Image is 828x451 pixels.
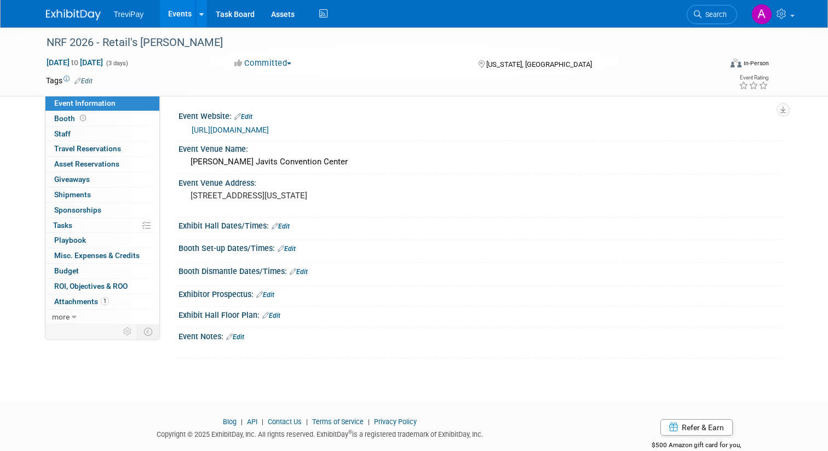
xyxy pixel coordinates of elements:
[662,57,769,73] div: Event Format
[45,96,159,111] a: Event Information
[54,129,71,138] span: Staff
[54,99,116,107] span: Event Information
[45,279,159,294] a: ROI, Objectives & ROO
[272,222,290,230] a: Edit
[54,190,91,199] span: Shipments
[278,245,296,253] a: Edit
[54,144,121,153] span: Travel Reservations
[45,248,159,263] a: Misc. Expenses & Credits
[179,141,783,155] div: Event Venue Name:
[114,10,144,19] span: TreviPay
[78,114,88,122] span: Booth not reserved yet
[179,263,783,277] div: Booth Dismantle Dates/Times:
[739,75,768,81] div: Event Rating
[312,418,364,426] a: Terms of Service
[45,233,159,248] a: Playbook
[46,58,104,67] span: [DATE] [DATE]
[53,221,72,230] span: Tasks
[101,297,109,305] span: 1
[179,175,783,189] div: Event Venue Address:
[743,59,769,67] div: In-Person
[179,218,783,232] div: Exhibit Hall Dates/Times:
[234,113,252,121] a: Edit
[45,310,159,324] a: more
[231,58,296,69] button: Committed
[54,159,119,168] span: Asset Reservations
[751,4,772,25] img: Andy Duong
[192,125,269,134] a: [URL][DOMAIN_NAME]
[54,297,109,306] span: Attachments
[45,203,159,218] a: Sponsorships
[54,236,86,244] span: Playbook
[45,264,159,278] a: Budget
[247,418,257,426] a: API
[54,266,79,275] span: Budget
[45,187,159,202] a: Shipments
[223,418,237,426] a: Blog
[179,328,783,342] div: Event Notes:
[256,291,274,299] a: Edit
[45,294,159,309] a: Attachments1
[46,75,93,86] td: Tags
[54,175,90,184] span: Giveaways
[54,205,101,214] span: Sponsorships
[105,60,128,67] span: (3 days)
[365,418,372,426] span: |
[46,9,101,20] img: ExhibitDay
[118,324,137,339] td: Personalize Event Tab Strip
[303,418,311,426] span: |
[702,10,727,19] span: Search
[268,418,302,426] a: Contact Us
[45,172,159,187] a: Giveaways
[486,60,592,68] span: [US_STATE], [GEOGRAPHIC_DATA]
[45,157,159,172] a: Asset Reservations
[179,307,783,321] div: Exhibit Hall Floor Plan:
[54,251,140,260] span: Misc. Expenses & Credits
[52,312,70,321] span: more
[226,333,244,341] a: Edit
[179,108,783,122] div: Event Website:
[262,312,280,319] a: Edit
[46,427,594,439] div: Copyright © 2025 ExhibitDay, Inc. All rights reserved. ExhibitDay is a registered trademark of Ex...
[374,418,417,426] a: Privacy Policy
[687,5,737,24] a: Search
[45,127,159,141] a: Staff
[45,111,159,126] a: Booth
[191,191,418,201] pre: [STREET_ADDRESS][US_STATE]
[290,268,308,276] a: Edit
[45,218,159,233] a: Tasks
[179,240,783,254] div: Booth Set-up Dates/Times:
[45,141,159,156] a: Travel Reservations
[43,33,708,53] div: NRF 2026 - Retail's [PERSON_NAME]
[74,77,93,85] a: Edit
[54,114,88,123] span: Booth
[660,419,733,436] a: Refer & Earn
[238,418,245,426] span: |
[179,286,783,300] div: Exhibitor Prospectus:
[54,282,128,290] span: ROI, Objectives & ROO
[187,153,774,170] div: [PERSON_NAME] Javits Convention Center
[348,429,352,435] sup: ®
[731,59,741,67] img: Format-Inperson.png
[259,418,266,426] span: |
[70,58,80,67] span: to
[137,324,159,339] td: Toggle Event Tabs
